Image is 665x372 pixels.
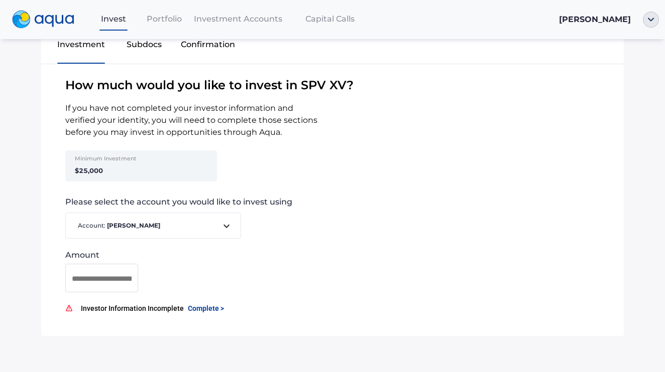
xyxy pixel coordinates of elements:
[88,9,139,29] a: Invest
[188,305,224,312] span: Complete >
[81,305,184,312] span: Investor Information Incomplete
[286,9,374,29] a: Capital Calls
[139,9,190,29] a: Portfolio
[65,251,138,260] div: Amount
[41,102,332,138] span: If you have not completed your investor information and verified your identity, you will need to ...
[49,31,113,63] button: Investment
[147,14,182,24] span: Portfolio
[6,8,88,31] a: logo
[12,11,74,29] img: logo
[113,31,176,63] button: Subdocs
[74,221,220,231] span: Account:
[107,222,160,229] b: [PERSON_NAME]
[65,304,73,312] img: error
[190,9,286,29] a: Investment Accounts
[101,14,126,24] span: Invest
[176,31,240,63] button: Confirmation
[75,166,103,174] strong: $25,000
[65,198,624,207] span: Please select the account you would like to invest using
[305,14,355,24] span: Capital Calls
[41,76,624,94] span: How much would you like to invest in SPV XV ?
[643,12,659,28] img: ellipse
[75,155,139,164] div: Minimum Investment
[194,14,282,24] span: Investment Accounts
[559,15,631,24] span: [PERSON_NAME]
